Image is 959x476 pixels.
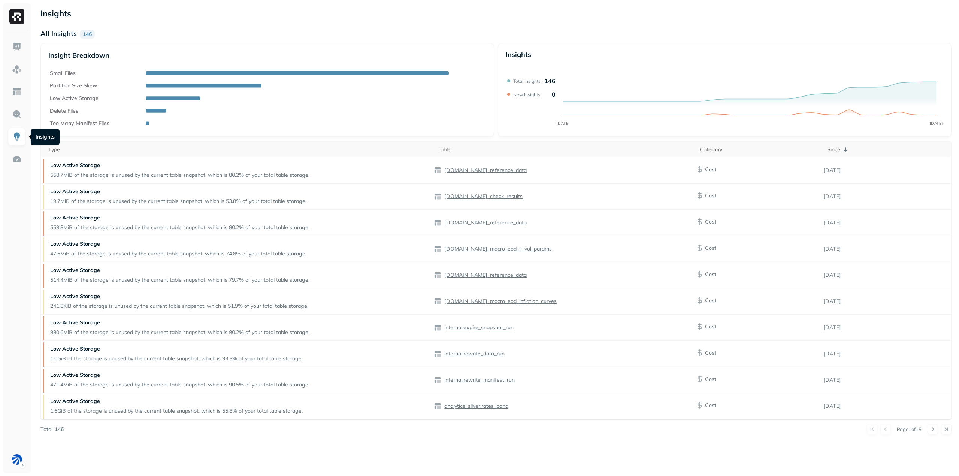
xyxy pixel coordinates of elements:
text: Partition Size Skew [50,82,97,89]
a: [DOMAIN_NAME]_reference_data [441,167,527,174]
img: table [434,219,441,227]
img: table [434,376,441,384]
p: 146 [55,426,64,433]
img: table [434,245,441,253]
a: [DOMAIN_NAME]_reference_data [441,219,527,226]
p: New Insights [513,92,540,97]
img: Dashboard [12,42,22,52]
tspan: [DATE] [557,121,570,126]
p: 47.6MiB of the storage is unused by the current table snapshot, which is 74.8% of your total tabl... [50,250,306,257]
p: [DOMAIN_NAME]_check_results [443,193,523,200]
p: All Insights [40,29,77,38]
p: [DATE] [823,403,951,410]
img: table [434,403,441,410]
text: Small Files [50,70,76,76]
p: Cost [705,349,716,357]
p: Low Active Storage [50,345,303,352]
p: Cost [705,166,716,173]
p: [DATE] [823,272,951,279]
img: table [434,193,441,200]
img: Insights [12,132,22,142]
p: Cost [705,297,716,304]
p: analytics_silver.rates_bond [443,403,508,410]
text: Delete Files [50,107,78,114]
p: 514.4MiB of the storage is unused by the current table snapshot, which is 79.7% of your total tab... [50,276,309,284]
p: internal.rewrite_data_run [443,350,505,357]
p: [DOMAIN_NAME]_macro_eod_ir_vol_params [443,245,552,252]
p: Cost [705,192,716,199]
p: 146 [80,30,95,39]
div: Type [48,146,430,153]
p: Low Active Storage [50,188,306,195]
div: Category [700,146,820,153]
p: Total [40,426,52,433]
p: 980.6MiB of the storage is unused by the current table snapshot, which is 90.2% of your total tab... [50,329,309,336]
a: internal.rewrite_data_run [441,350,505,357]
p: [DATE] [823,245,951,252]
p: [DATE] [823,219,951,226]
p: [DATE] [823,193,951,200]
a: [DOMAIN_NAME]_check_results [441,193,523,200]
p: Page 1 of 15 [897,426,922,433]
tspan: [DATE] [930,121,943,126]
p: Low Active Storage [50,162,309,169]
p: Low Active Storage [50,293,308,300]
p: [DOMAIN_NAME]_reference_data [443,219,527,226]
p: Low Active Storage [50,214,309,221]
img: table [434,272,441,279]
text: Low Active Storage [50,95,99,101]
p: Total Insights [513,78,541,84]
p: 1.0GiB of the storage is unused by the current table snapshot, which is 93.3% of your total table... [50,355,303,362]
img: Assets [12,64,22,74]
p: 559.8MiB of the storage is unused by the current table snapshot, which is 80.2% of your total tab... [50,224,309,231]
p: [DOMAIN_NAME]_macro_eod_inflation_curves [443,298,557,305]
p: 558.7MiB of the storage is unused by the current table snapshot, which is 80.2% of your total tab... [50,172,309,179]
p: [DATE] [823,376,951,383]
p: Cost [705,218,716,225]
p: [DATE] [823,324,951,331]
a: analytics_silver.rates_bond [441,403,508,410]
a: internal.expire_snapshot_run [441,324,514,331]
img: table [434,350,441,358]
p: Low Active Storage [50,267,309,274]
text: Too Many Manifest Files [50,120,109,127]
p: internal.rewrite_manifest_run [443,376,515,383]
p: 241.8KiB of the storage is unused by the current table snapshot, which is 51.9% of your total tab... [50,303,308,310]
p: Low Active Storage [50,398,303,405]
img: Asset Explorer [12,87,22,97]
p: Cost [705,245,716,252]
div: Table [438,146,692,153]
p: [DATE] [823,298,951,305]
p: Cost [705,323,716,330]
img: Ryft [9,9,24,24]
img: Query Explorer [12,109,22,119]
p: 19.7MiB of the storage is unused by the current table snapshot, which is 53.8% of your total tabl... [50,198,306,205]
p: Cost [705,271,716,278]
p: Insights [506,50,531,59]
a: internal.rewrite_manifest_run [441,376,515,383]
div: Insights [31,129,60,145]
p: 1.6GiB of the storage is unused by the current table snapshot, which is 55.8% of your total table... [50,407,303,415]
img: table [434,298,441,305]
a: [DOMAIN_NAME]_macro_eod_ir_vol_params [441,245,552,252]
p: [DOMAIN_NAME]_reference_data [443,167,527,174]
p: Insight Breakdown [48,51,486,60]
a: [DOMAIN_NAME]_macro_eod_inflation_curves [441,298,557,305]
p: Insights [40,7,952,20]
img: table [434,167,441,174]
p: 146 [544,77,556,85]
p: [DOMAIN_NAME]_reference_data [443,272,527,279]
img: table [434,324,441,331]
a: [DOMAIN_NAME]_reference_data [441,272,527,279]
div: Since [827,145,947,154]
p: 0 [552,91,556,98]
p: Cost [705,376,716,383]
p: internal.expire_snapshot_run [443,324,514,331]
p: 471.4MiB of the storage is unused by the current table snapshot, which is 90.5% of your total tab... [50,381,309,388]
p: Low Active Storage [50,240,306,248]
p: Low Active Storage [50,372,309,379]
img: Optimization [12,154,22,164]
p: Low Active Storage [50,319,309,326]
p: [DATE] [823,350,951,357]
p: Cost [705,402,716,409]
